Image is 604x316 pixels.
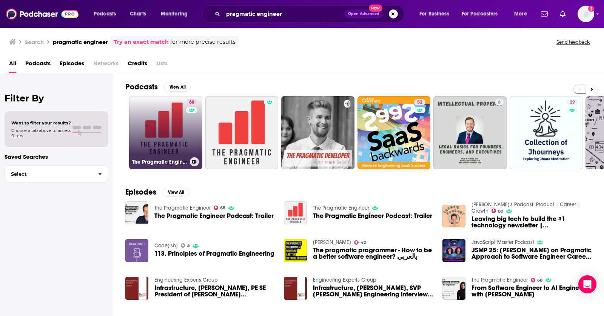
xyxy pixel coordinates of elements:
a: The Pragmatic Engineer [313,205,369,211]
span: Podcasts [94,9,116,19]
a: 29 [567,99,578,105]
a: Credits [128,57,147,73]
img: The pragmatic programmer - How to be a better software engineer? بالعربي [284,239,307,262]
a: JavaScript Master Podcast [471,239,534,245]
span: 52 [417,99,422,106]
a: The pragmatic programmer - How to be a better software engineer? بالعربي [313,247,433,260]
a: 68The Pragmatic Engineer [129,96,202,169]
span: Select [5,172,92,176]
span: Leaving big tech to build the #1 technology newsletter | [PERSON_NAME] (The Pragmatic Engineer) [471,216,592,229]
a: Show notifications dropdown [557,8,569,20]
svg: Add a profile image [588,6,594,12]
div: Search podcasts, credits, & more... [210,5,411,23]
a: The Pragmatic Engineer [154,205,211,211]
a: Charts [125,8,151,20]
img: JSMP 25: Andrii Lukianenko on Pragmatic Approach to Software Engineer Career Paths [442,239,465,262]
a: Ahmed Elemam [313,239,351,245]
button: View All [162,188,190,197]
span: 6 [498,99,501,106]
a: 6 [433,96,507,169]
a: 68 [214,206,226,210]
img: The Pragmatic Engineer Podcast: Trailer [125,201,148,224]
img: Podchaser - Follow, Share and Rate Podcasts [6,7,79,21]
a: Engineering Experts Group [154,277,218,283]
button: open menu [509,8,536,20]
span: More [514,9,527,19]
img: Infrastructure, Patrick Cassity, PE SE President of Patrick Engineering interviewed by Sally Buck... [125,277,148,300]
h2: Episodes [125,187,156,197]
span: 80 [498,210,503,213]
a: The Pragmatic Engineer Podcast: Trailer [154,213,274,219]
img: The Pragmatic Engineer Podcast: Trailer [284,201,307,224]
button: open menu [156,8,197,20]
span: 68 [537,279,542,282]
button: open menu [457,8,509,20]
a: Infrastructure, Rob Brunetti, SVP Patrick Engineering interview Sally Buckley Pragmatic Success.com [313,285,433,298]
button: Open AdvancedNew [345,9,383,18]
span: for more precise results [170,38,236,46]
a: Engineering Experts Group [313,277,376,283]
a: EpisodesView All [125,187,190,197]
span: Monitoring [161,9,188,19]
a: Try an exact match [114,38,169,46]
img: 113. Principles of Pragmatic Engineering [125,239,148,262]
a: 80 [492,209,504,213]
span: Networks [93,57,119,73]
button: Select [5,166,108,183]
h3: pragmatic engineer [53,38,108,46]
a: 42 [354,240,366,245]
span: From Software Engineer to AI Engineer – with [PERSON_NAME] [471,285,592,298]
img: Leaving big tech to build the #1 technology newsletter | Gergely Orosz (The Pragmatic Engineer) [442,205,465,228]
button: open menu [88,8,126,20]
img: User Profile [578,6,594,22]
a: All [9,57,16,73]
img: From Software Engineer to AI Engineer – with Janvi Kalra [442,277,465,300]
img: Infrastructure, Rob Brunetti, SVP Patrick Engineering interview Sally Buckley Pragmatic Success.com [284,277,307,300]
span: JSMP 25: [PERSON_NAME] on Pragmatic Approach to Software Engineer Career Paths [471,247,592,260]
h2: Podcasts [125,82,158,92]
a: 113. Principles of Pragmatic Engineering [154,250,274,257]
span: For Podcasters [462,9,498,19]
span: Open Advanced [348,12,379,16]
h2: Filter By [5,93,108,104]
button: Show profile menu [578,6,594,22]
div: Open Intercom Messenger [578,275,596,293]
a: Podcasts [25,57,51,73]
a: 29 [510,96,583,169]
a: The Pragmatic Engineer [471,277,528,283]
a: Lenny's Podcast: Product | Career | Growth [471,201,580,214]
a: 5 [181,243,190,248]
a: 52 [414,99,425,105]
button: View All [164,83,191,92]
a: 68 [186,99,197,105]
span: Lists [156,57,168,73]
a: Episodes [60,57,84,73]
span: 29 [570,99,575,106]
span: 5 [187,244,190,247]
h3: The Pragmatic Engineer [132,159,187,165]
span: The Pragmatic Engineer Podcast: Trailer [313,213,432,219]
a: From Software Engineer to AI Engineer – with Janvi Kalra [471,285,592,298]
a: PodcastsView All [125,82,191,92]
button: open menu [414,8,459,20]
span: 68 [220,206,225,210]
span: 42 [361,241,366,244]
button: Send feedback [554,39,592,45]
h3: Search [25,38,44,46]
a: Code[ish] [154,242,178,249]
span: Infrastructure, [PERSON_NAME], SVP [PERSON_NAME] Engineering interview [PERSON_NAME] Pragmatic [D... [313,285,433,298]
span: New [369,5,382,12]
